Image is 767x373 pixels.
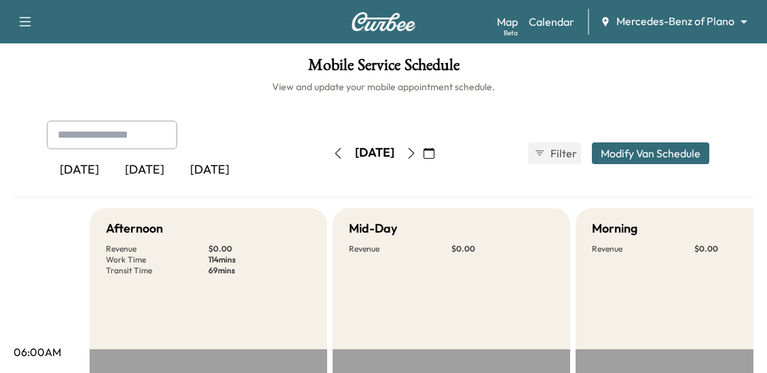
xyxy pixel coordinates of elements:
p: $ 0.00 [208,243,311,254]
button: Modify Van Schedule [592,142,709,164]
h5: Afternoon [106,219,163,238]
p: 06:00AM [14,344,61,360]
span: Filter [550,145,575,161]
h6: View and update your mobile appointment schedule. [14,80,753,94]
h5: Mid-Day [349,219,397,238]
span: Mercedes-Benz of Plano [616,14,734,29]
p: 69 mins [208,265,311,276]
div: Beta [504,28,518,38]
button: Filter [528,142,581,164]
a: Calendar [529,14,574,30]
h1: Mobile Service Schedule [14,57,753,80]
h5: Morning [592,219,637,238]
img: Curbee Logo [351,12,416,31]
p: Revenue [106,243,208,254]
div: [DATE] [177,155,242,186]
div: [DATE] [47,155,112,186]
p: Transit Time [106,265,208,276]
div: [DATE] [112,155,177,186]
p: $ 0.00 [451,243,554,254]
p: Revenue [349,243,451,254]
a: MapBeta [497,14,518,30]
p: Revenue [592,243,694,254]
p: Work Time [106,254,208,265]
div: [DATE] [355,144,394,161]
p: 114 mins [208,254,311,265]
